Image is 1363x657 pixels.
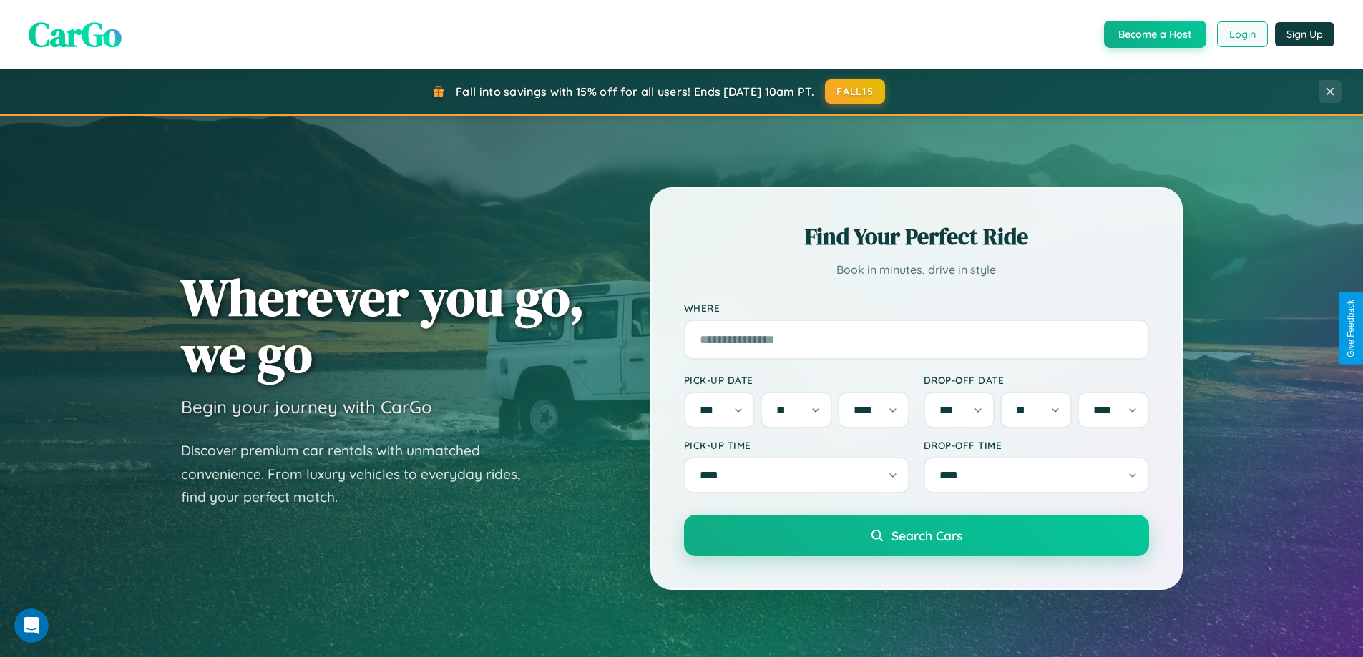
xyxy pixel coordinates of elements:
button: Become a Host [1104,21,1206,48]
label: Pick-up Date [684,374,909,386]
label: Where [684,302,1149,314]
iframe: Intercom live chat [14,608,49,643]
label: Drop-off Time [924,439,1149,451]
span: CarGo [29,11,122,58]
button: Login [1217,21,1268,47]
label: Drop-off Date [924,374,1149,386]
button: Sign Up [1275,22,1334,46]
span: Fall into savings with 15% off for all users! Ends [DATE] 10am PT. [456,84,814,99]
span: Search Cars [891,528,962,543]
button: FALL15 [825,79,885,104]
label: Pick-up Time [684,439,909,451]
p: Discover premium car rentals with unmatched convenience. From luxury vehicles to everyday rides, ... [181,439,539,509]
div: Give Feedback [1346,300,1356,357]
h2: Find Your Perfect Ride [684,221,1149,252]
button: Search Cars [684,515,1149,556]
h1: Wherever you go, we go [181,269,585,382]
h3: Begin your journey with CarGo [181,396,432,418]
p: Book in minutes, drive in style [684,260,1149,280]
